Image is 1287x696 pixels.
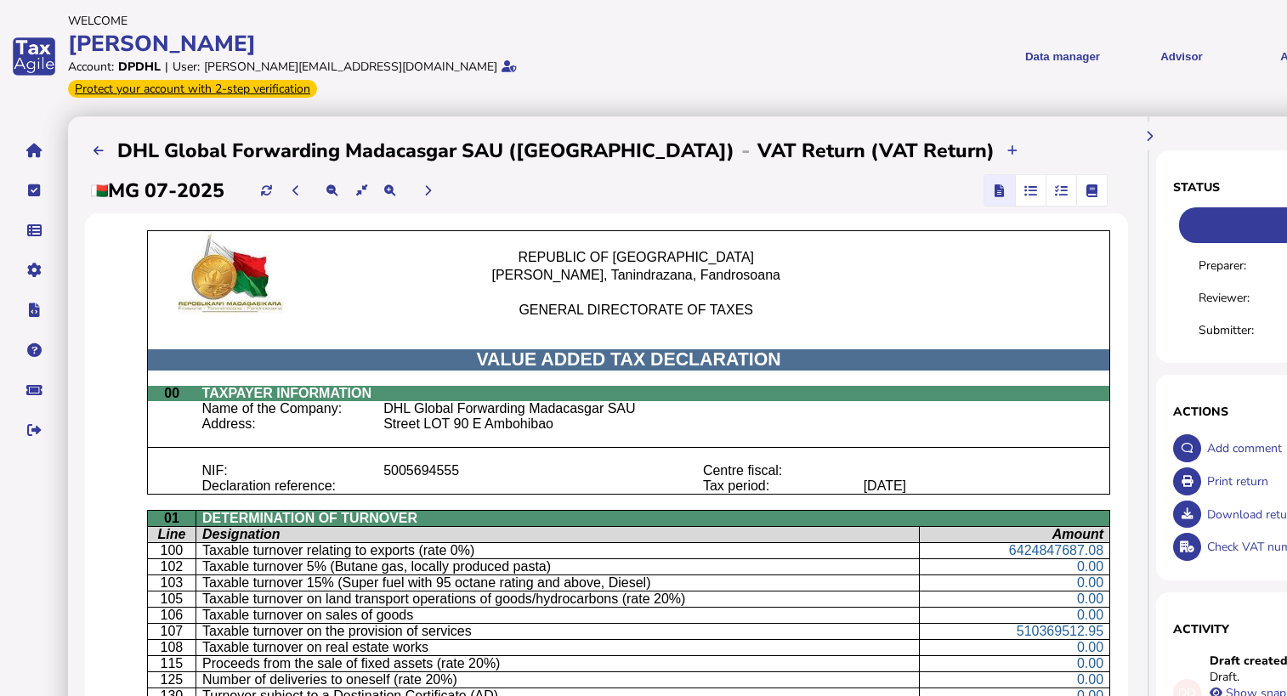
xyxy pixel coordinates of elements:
[202,591,913,607] p: Taxable turnover on land transport operations of goods/hydrocarbons (rate 20%)
[16,372,52,408] button: Raise a support ticket
[154,591,190,607] p: 105
[202,608,913,623] p: Taxable turnover on sales of goods
[1009,36,1116,77] button: Shows a dropdown of Data manager options
[164,511,179,525] span: 01
[154,624,190,639] p: 107
[91,184,108,197] img: mg.png
[703,478,851,494] p: Tax period:
[16,252,52,288] button: Manage settings
[202,575,913,591] p: Taxable turnover 15% (Super fuel with 95 octane rating and above, Diesel)
[1173,467,1201,495] button: Open printable view of return.
[1077,608,1103,622] span: 0.00
[999,137,1027,165] button: Upload transactions
[1173,434,1201,462] button: Make a comment in the activity log.
[1173,533,1201,561] button: Check VAT numbers on return.
[1077,640,1103,654] span: 0.00
[864,478,906,493] : [DATE]
[202,527,281,541] span: Designation
[16,412,52,448] button: Sign out
[383,463,459,478] : 5005694555
[91,178,224,204] h2: MG 07-2025
[68,80,317,98] div: From Oct 1, 2025, 2-step verification will be required to login. Set it up now...
[1077,575,1103,590] span: 0.00
[757,138,995,164] h2: VAT Return (VAT Return)
[118,59,161,75] div: DPDHL
[202,624,913,639] p: Taxable turnover on the provision of services
[68,59,114,75] div: Account:
[418,250,853,265] p: REPUBLIC OF [GEOGRAPHIC_DATA]
[202,463,371,478] p: NIF:
[117,138,734,164] h2: DHL Global Forwarding Madacasgar SAU ([GEOGRAPHIC_DATA])
[1173,501,1201,529] button: Download return
[85,137,113,165] button: Filings list - by month
[202,416,371,432] p: Address:
[383,416,553,431] : Street LOT 90 E Ambohibao
[383,401,635,416] : DHL Global Forwarding Madacasgar SAU
[1017,624,1103,638] span: 510369512.95
[157,527,185,541] span: Line
[16,133,52,168] button: Home
[154,640,190,655] p: 108
[154,608,190,623] p: 106
[476,349,780,370] span: VALUE ADDED TAX DECLARATION
[1052,527,1103,541] span: Amount
[1077,591,1103,606] span: 0.00
[502,60,517,72] i: Email verified
[154,543,190,558] p: 100
[1135,122,1163,150] button: Hide
[1046,175,1076,206] mat-button-toggle: Reconcilliation view by tax code
[202,478,371,494] p: Declaration reference:
[984,175,1015,206] mat-button-toggle: Return view
[154,559,190,574] p: 102
[154,231,304,315] img: Z
[202,559,913,574] p: Taxable turnover 5% (Butane gas, locally produced pasta)
[202,511,417,525] span: DETERMINATION OF TURNOVER
[1077,559,1103,574] span: 0.00
[418,268,853,283] p: [PERSON_NAME], Tanindrazana, Fandrosoana
[1128,36,1235,77] button: Shows a dropdown of VAT Advisor options
[202,386,371,400] span: TAXPAYER INFORMATION
[202,543,913,558] p: Taxable turnover relating to exports (rate 0%)
[68,13,766,29] div: Welcome
[164,386,179,400] span: 00
[202,401,371,416] p: Name of the Company:
[376,177,404,205] button: Make the return view larger
[16,332,52,368] button: Help pages
[1077,656,1103,671] span: 0.00
[1009,543,1103,557] span: 6424847687.08
[204,59,497,75] div: [PERSON_NAME][EMAIL_ADDRESS][DOMAIN_NAME]
[68,29,766,59] div: [PERSON_NAME]
[16,173,52,208] button: Tasks
[282,177,310,205] button: Previous period
[16,212,52,248] button: Data manager
[319,177,347,205] button: Make the return view smaller
[154,575,190,591] p: 103
[202,672,913,688] p: Number of deliveries to oneself (rate 20%)
[154,672,190,688] p: 125
[703,463,851,478] p: Centre fiscal:
[252,177,281,205] button: Refresh data for current period
[173,59,200,75] div: User:
[414,177,442,205] button: Next period
[1076,175,1107,206] mat-button-toggle: Ledger
[1077,672,1103,687] span: 0.00
[348,177,376,205] button: Reset the return view
[16,292,52,328] button: Developer hub links
[154,656,190,671] p: 115
[202,656,913,671] p: Proceeds from the sale of fixed assets (rate 20%)
[202,640,913,655] p: Taxable turnover on real estate works
[734,137,757,164] div: -
[418,303,853,318] p: GENERAL DIRECTORATE OF TAXES
[1015,175,1046,206] mat-button-toggle: Reconcilliation view by document
[27,230,42,231] i: Data manager
[165,59,168,75] div: |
